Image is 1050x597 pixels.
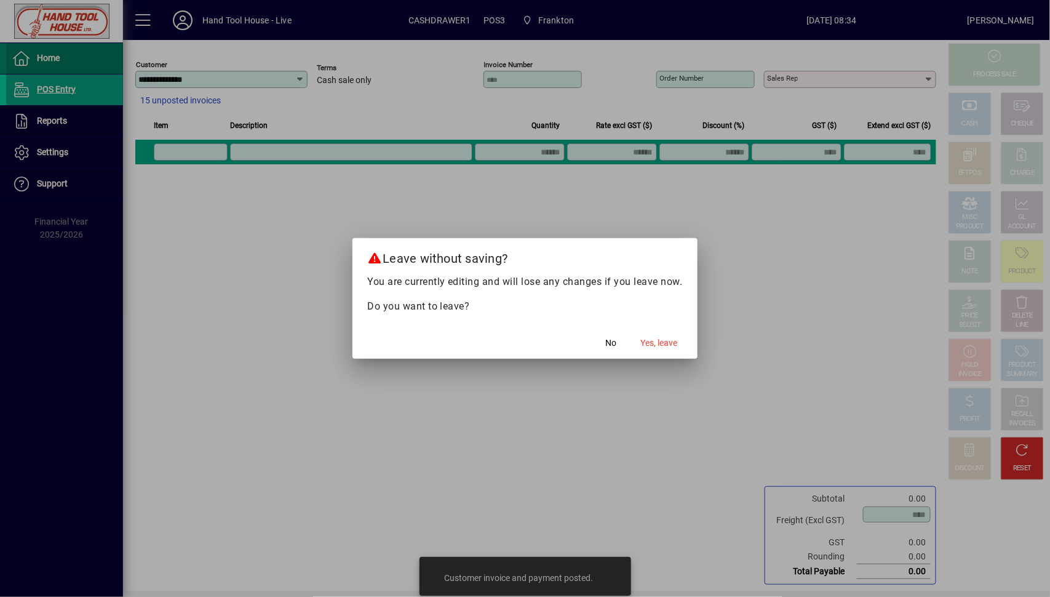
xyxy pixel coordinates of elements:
[606,337,617,350] span: No
[367,299,683,314] p: Do you want to leave?
[592,332,631,354] button: No
[367,274,683,289] p: You are currently editing and will lose any changes if you leave now.
[352,238,698,274] h2: Leave without saving?
[641,337,678,350] span: Yes, leave
[636,332,683,354] button: Yes, leave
